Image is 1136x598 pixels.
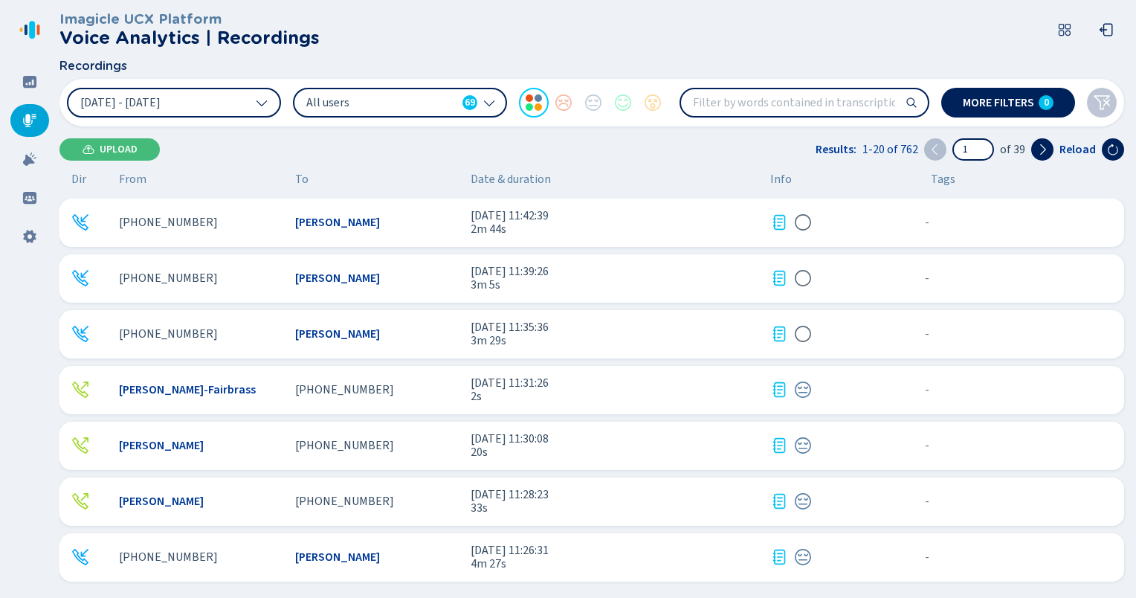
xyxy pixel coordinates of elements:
[1036,144,1048,155] svg: chevron-right
[483,97,495,109] svg: chevron-down
[471,501,758,515] span: 33s
[794,213,812,231] svg: icon-emoji-silent
[770,213,788,231] svg: journal-text
[71,325,89,343] svg: telephone-inbound
[295,383,394,396] span: [PHONE_NUMBER]
[471,390,758,403] span: 2s
[71,548,89,566] div: Incoming call
[906,97,917,109] svg: search
[22,152,37,167] svg: alarm-filled
[119,327,218,341] span: [PHONE_NUMBER]
[925,271,929,285] span: No tags assigned
[471,376,758,390] span: [DATE] 11:31:26
[10,104,49,137] div: Recordings
[71,269,89,287] div: Incoming call
[794,213,812,231] div: Sentiment analysis in progress...
[941,88,1075,118] button: More filters0
[471,334,758,347] span: 3m 29s
[471,446,758,459] span: 20s
[471,278,758,292] span: 3m 5s
[295,173,309,186] span: To
[71,213,89,231] div: Incoming call
[10,65,49,98] div: Dashboard
[471,557,758,570] span: 4m 27s
[71,325,89,343] div: Incoming call
[306,94,456,111] span: All users
[295,216,380,229] span: [PERSON_NAME]
[295,439,394,452] span: [PHONE_NUMBER]
[295,327,380,341] span: [PERSON_NAME]
[681,89,928,116] input: Filter by words contained in transcription
[59,60,127,73] span: Recordings
[770,548,788,566] div: Transcription available
[1087,88,1117,118] button: Clear filters
[1044,97,1049,109] span: 0
[22,74,37,89] svg: dashboard-filled
[100,144,138,155] span: Upload
[471,432,758,446] span: [DATE] 11:30:08
[770,325,788,343] div: Transcription available
[1099,22,1114,37] svg: box-arrow-left
[119,495,204,508] span: [PERSON_NAME]
[770,269,788,287] div: Transcription available
[794,269,812,287] div: Sentiment analysis in progress...
[929,144,941,155] svg: chevron-left
[1102,138,1124,161] button: Reload the current page
[71,437,89,454] svg: telephone-outbound
[119,271,218,285] span: [PHONE_NUMBER]
[794,437,812,454] div: Neutral sentiment
[71,492,89,510] div: Outgoing call
[1031,138,1053,161] button: Next page
[119,216,218,229] span: [PHONE_NUMBER]
[770,381,788,399] svg: journal-text
[10,143,49,176] div: Alarms
[80,97,161,109] span: [DATE] - [DATE]
[71,492,89,510] svg: telephone-outbound
[71,381,89,399] svg: telephone-outbound
[794,492,812,510] div: Neutral sentiment
[862,143,918,156] span: 1-20 of 762
[770,213,788,231] div: Transcription available
[1093,94,1111,112] svg: funnel-disabled
[770,173,792,186] span: Info
[471,321,758,334] span: [DATE] 11:35:36
[925,550,929,564] span: No tags assigned
[770,492,788,510] div: Transcription available
[794,325,812,343] svg: icon-emoji-silent
[119,383,256,396] span: [PERSON_NAME]-Fairbrass
[119,173,146,186] span: From
[794,325,812,343] div: Sentiment analysis in progress...
[465,95,475,110] span: 69
[770,269,788,287] svg: journal-text
[925,383,929,396] span: No tags assigned
[71,213,89,231] svg: telephone-inbound
[471,488,758,501] span: [DATE] 11:28:23
[794,269,812,287] svg: icon-emoji-silent
[295,495,394,508] span: [PHONE_NUMBER]
[794,381,812,399] svg: icon-emoji-neutral
[770,492,788,510] svg: journal-text
[59,138,160,161] button: Upload
[295,271,380,285] span: [PERSON_NAME]
[770,437,788,454] svg: journal-text
[119,550,218,564] span: [PHONE_NUMBER]
[71,173,86,186] span: Dir
[71,381,89,399] div: Outgoing call
[71,437,89,454] div: Outgoing call
[67,88,281,118] button: [DATE] - [DATE]
[1107,144,1119,155] svg: arrow-clockwise
[925,216,929,229] span: No tags assigned
[770,548,788,566] svg: journal-text
[770,381,788,399] div: Transcription available
[794,548,812,566] svg: icon-emoji-neutral
[10,220,49,253] div: Settings
[471,265,758,278] span: [DATE] 11:39:26
[931,173,955,186] span: Tags
[119,439,204,452] span: [PERSON_NAME]
[925,495,929,508] span: No tags assigned
[1059,143,1096,156] span: Reload
[22,190,37,205] svg: groups-filled
[1000,143,1025,156] span: of 39
[471,544,758,557] span: [DATE] 11:26:31
[83,144,94,155] svg: cloud-upload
